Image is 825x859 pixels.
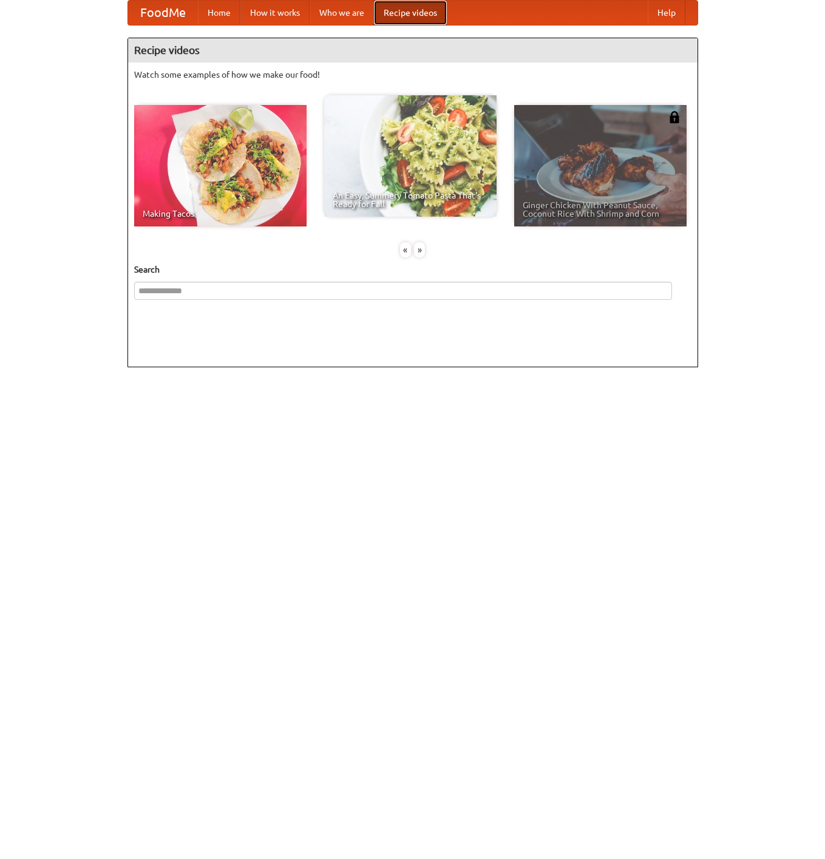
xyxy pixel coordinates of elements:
a: Home [198,1,240,25]
a: FoodMe [128,1,198,25]
h5: Search [134,263,691,276]
p: Watch some examples of how we make our food! [134,69,691,81]
div: « [400,242,411,257]
a: Help [648,1,685,25]
span: Making Tacos [143,209,298,218]
a: An Easy, Summery Tomato Pasta That's Ready for Fall [324,95,497,217]
span: An Easy, Summery Tomato Pasta That's Ready for Fall [333,191,488,208]
a: How it works [240,1,310,25]
a: Who we are [310,1,374,25]
div: » [414,242,425,257]
a: Making Tacos [134,105,307,226]
h4: Recipe videos [128,38,698,63]
img: 483408.png [668,111,681,123]
a: Recipe videos [374,1,447,25]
